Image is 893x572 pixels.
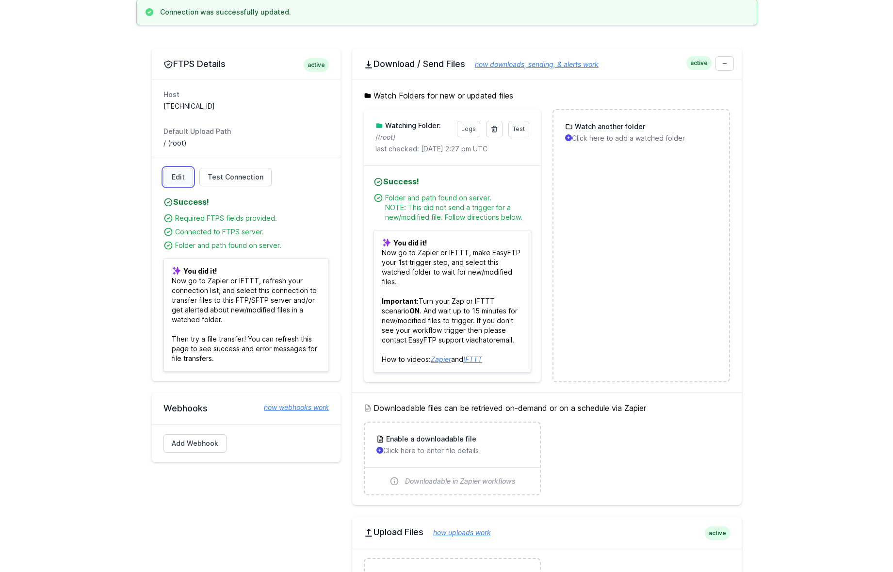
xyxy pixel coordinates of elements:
h3: Watching Folder: [383,121,441,131]
div: Folder and path found on server. [175,241,329,250]
h2: FTPS Details [163,58,329,70]
h4: Success! [373,176,531,187]
a: IFTTT [463,355,482,363]
a: Watch another folder Click here to add a watched folder [553,110,729,155]
b: You did it! [393,239,427,247]
a: chat [475,336,489,344]
iframe: Drift Widget Chat Controller [844,523,881,560]
a: Test [508,121,529,137]
a: Enable a downloadable file Click here to enter file details Downloadable in Zapier workflows [365,423,540,494]
a: Test Connection [199,168,272,186]
h3: Watch another folder [573,122,645,131]
h3: Connection was successfully updated. [160,7,291,17]
div: Folder and path found on server. NOTE: This did not send a trigger for a new/modified file. Follo... [385,193,531,222]
span: Test [513,125,525,132]
p: Now go to Zapier or IFTTT, make EasyFTP your 1st trigger step, and select this watched folder to ... [373,230,531,373]
dd: [TECHNICAL_ID] [163,101,329,111]
span: active [304,58,329,72]
dt: Host [163,90,329,99]
p: last checked: [DATE] 2:27 pm UTC [375,144,529,154]
a: Logs [457,121,480,137]
a: email [496,336,512,344]
div: Connected to FTPS server. [175,227,329,237]
p: / [375,132,451,142]
a: how uploads work [423,528,491,537]
p: Click here to add a watched folder [565,133,717,143]
b: You did it! [183,267,217,275]
a: how webhooks work [254,403,329,412]
h3: Enable a downloadable file [384,434,476,444]
b: ON [409,307,420,315]
h5: Downloadable files can be retrieved on-demand or on a schedule via Zapier [364,402,730,414]
a: Zapier [431,355,451,363]
p: Click here to enter file details [376,446,528,456]
h2: Upload Files [364,526,730,538]
a: Edit [163,168,193,186]
h5: Watch Folders for new or updated files [364,90,730,101]
p: Now go to Zapier or IFTTT, refresh your connection list, and select this connection to transfer f... [163,258,329,372]
b: Important: [382,297,419,305]
span: Test Connection [208,172,263,182]
dd: / (root) [163,138,329,148]
div: Required FTPS fields provided. [175,213,329,223]
a: how downloads, sending, & alerts work [465,60,599,68]
a: Add Webhook [163,434,227,453]
span: active [705,526,730,540]
span: Downloadable in Zapier workflows [405,476,516,486]
dt: Default Upload Path [163,127,329,136]
h2: Webhooks [163,403,329,414]
i: (root) [378,133,395,141]
span: active [686,56,712,70]
h2: Download / Send Files [364,58,730,70]
h4: Success! [163,196,329,208]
